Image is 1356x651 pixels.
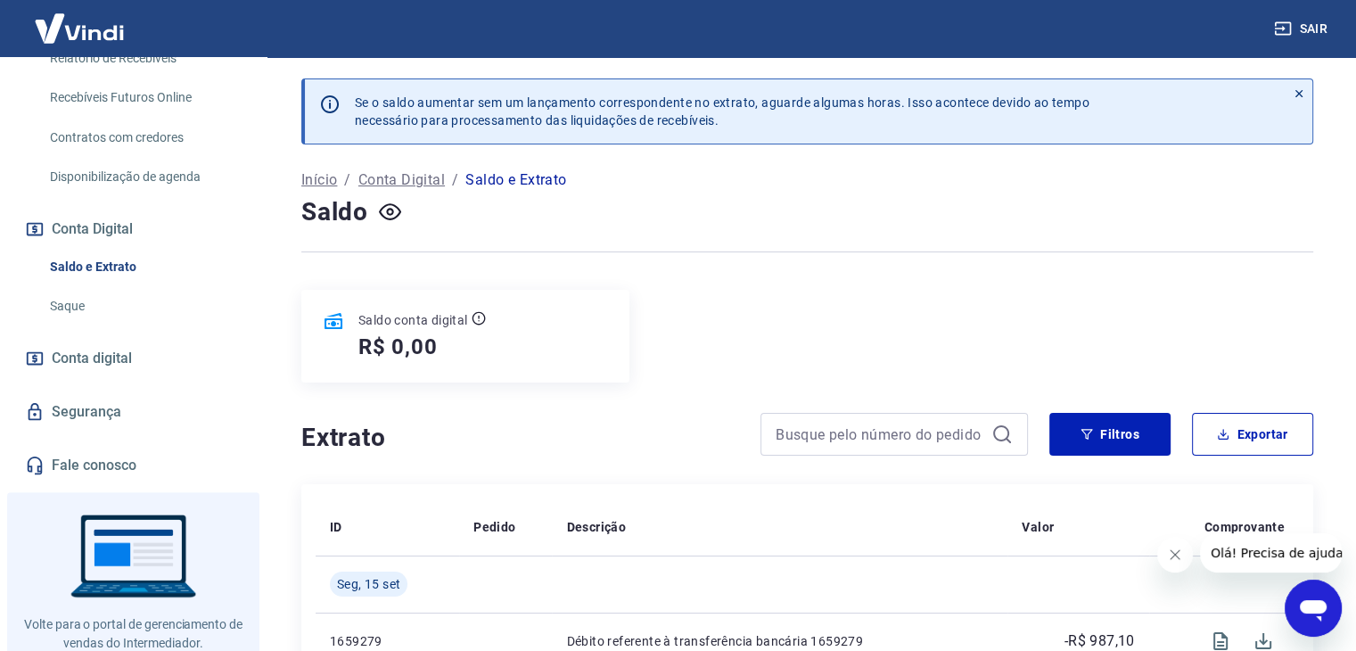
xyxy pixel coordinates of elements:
[776,421,984,448] input: Busque pelo número do pedido
[358,169,445,191] a: Conta Digital
[43,79,245,116] a: Recebíveis Futuros Online
[21,1,137,55] img: Vindi
[43,288,245,325] a: Saque
[1049,413,1171,456] button: Filtros
[1270,12,1335,45] button: Sair
[301,420,739,456] h4: Extrato
[1285,580,1342,637] iframe: Botão para abrir a janela de mensagens
[355,94,1089,129] p: Se o saldo aumentar sem um lançamento correspondente no extrato, aguarde algumas horas. Isso acon...
[330,632,445,650] p: 1659279
[358,311,468,329] p: Saldo conta digital
[21,446,245,485] a: Fale conosco
[43,159,245,195] a: Disponibilização de agenda
[1157,537,1193,573] iframe: Fechar mensagem
[330,518,342,536] p: ID
[21,339,245,378] a: Conta digital
[43,119,245,156] a: Contratos com credores
[1200,533,1342,573] iframe: Mensagem da empresa
[1022,518,1054,536] p: Valor
[43,249,245,285] a: Saldo e Extrato
[301,194,368,230] h4: Saldo
[337,575,400,593] span: Seg, 15 set
[452,169,458,191] p: /
[465,169,566,191] p: Saldo e Extrato
[301,169,337,191] a: Início
[566,632,993,650] p: Débito referente à transferência bancária 1659279
[1192,413,1313,456] button: Exportar
[1204,518,1285,536] p: Comprovante
[11,12,150,27] span: Olá! Precisa de ajuda?
[566,518,626,536] p: Descrição
[21,210,245,249] button: Conta Digital
[358,333,438,361] h5: R$ 0,00
[344,169,350,191] p: /
[52,346,132,371] span: Conta digital
[43,40,245,77] a: Relatório de Recebíveis
[21,392,245,432] a: Segurança
[473,518,515,536] p: Pedido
